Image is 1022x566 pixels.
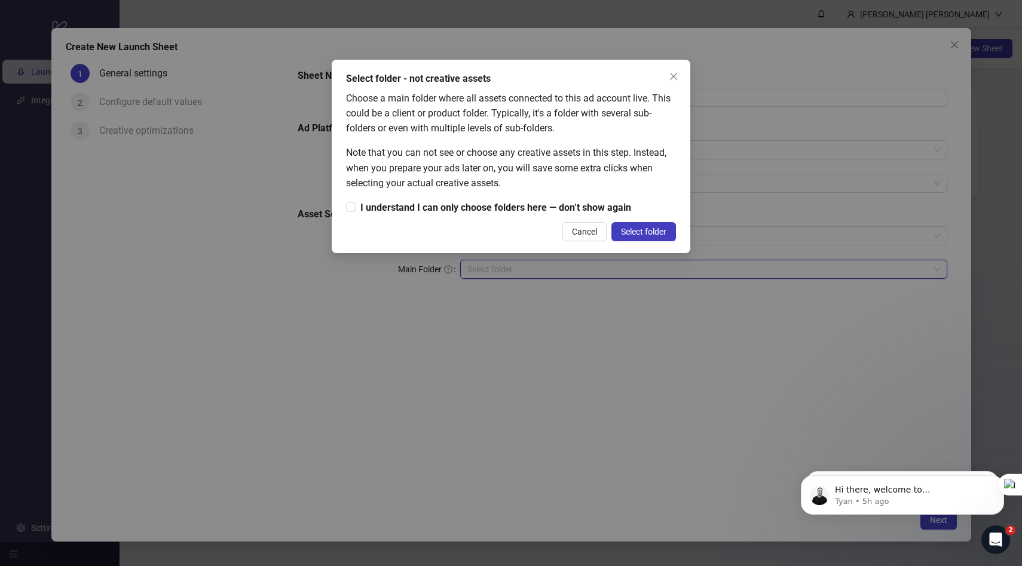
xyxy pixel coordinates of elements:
iframe: Intercom live chat [981,525,1010,554]
span: 2 [1006,525,1015,535]
div: Choose a main folder where all assets connected to this ad account live. This could be a client o... [346,91,676,136]
span: Select folder [621,227,666,236]
button: Select folder [611,222,676,241]
iframe: Intercom notifications message [783,450,1022,534]
div: Select folder - not creative assets [346,72,676,86]
div: Note that you can not see or choose any creative assets in this step. Instead, when you prepare y... [346,145,676,190]
button: Cancel [562,222,607,241]
span: Cancel [572,227,597,236]
span: close [669,72,678,81]
span: I understand I can only choose folders here — don’t show again [356,200,636,215]
button: Close [664,67,683,86]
